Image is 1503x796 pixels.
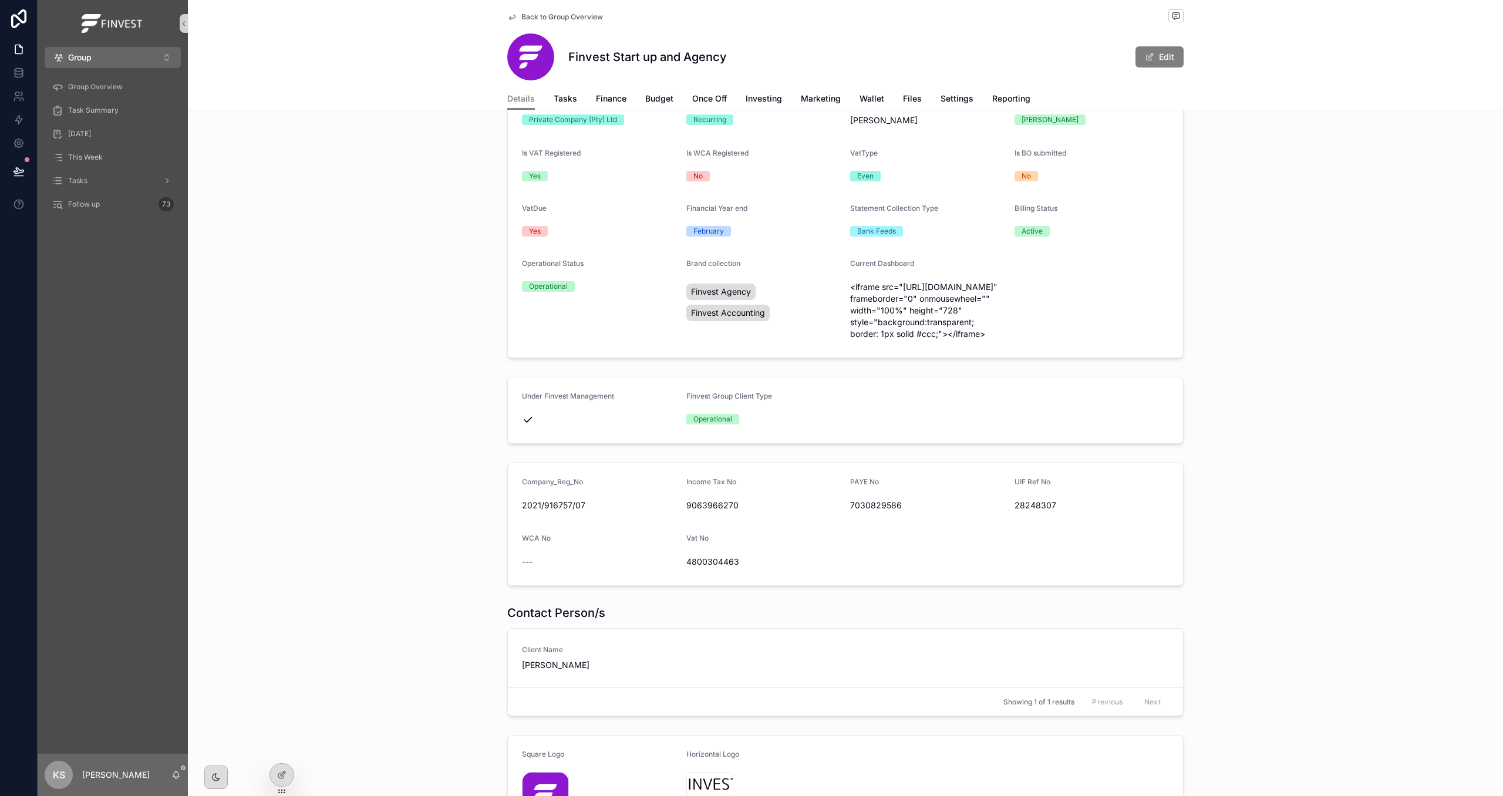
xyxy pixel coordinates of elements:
a: Finance [596,88,626,112]
span: Company_Reg_No [522,477,583,486]
a: Marketing [801,88,841,112]
div: Active [1022,226,1043,237]
span: Is WCA Registered [686,149,749,157]
span: [PERSON_NAME] [522,659,673,671]
span: UIF Ref No [1015,477,1050,486]
span: [DATE] [68,129,91,139]
span: Task Summary [68,106,119,115]
div: [PERSON_NAME] [1022,114,1079,125]
span: PAYE No [850,477,879,486]
span: VatDue [522,204,547,213]
span: VatType [850,149,878,157]
span: Current Dashboard [850,259,914,268]
span: 4800304463 [686,556,841,568]
a: Details [507,88,535,110]
div: Recurring [693,114,726,125]
span: Marketing [801,93,841,104]
a: Wallet [860,88,884,112]
div: No [1022,171,1031,181]
h1: Finvest Start up and Agency [568,49,727,65]
span: Wallet [860,93,884,104]
a: Task Summary [45,100,181,121]
span: WCA No [522,534,551,542]
span: Files [903,93,922,104]
span: Reporting [992,93,1030,104]
span: Billing Status [1015,204,1057,213]
span: Under Finvest Management [522,392,614,400]
span: Horizontal Logo [686,750,739,758]
div: Bank Feeds [857,226,896,237]
span: This Week [68,153,103,162]
a: Once Off [692,88,727,112]
a: Group Overview [45,76,181,97]
div: 73 [159,197,174,211]
span: 7030829586 [850,500,1005,511]
span: Finvest Accounting [691,307,765,319]
span: Is BO submitted [1015,149,1066,157]
a: This Week [45,147,181,168]
button: Select Button [45,47,181,68]
span: Income Tax No [686,477,736,486]
h1: Contact Person/s [507,605,605,621]
a: Follow up73 [45,194,181,215]
span: Tasks [68,176,87,185]
div: Even [857,171,874,181]
div: February [693,226,724,237]
span: Showing 1 of 1 results [1003,697,1074,707]
span: Brand collection [686,259,740,268]
div: Yes [529,171,541,181]
a: Tasks [554,88,577,112]
span: Financial Year end [686,204,747,213]
span: Vat No [686,534,709,542]
span: Tasks [554,93,577,104]
span: Once Off [692,93,727,104]
div: Private Company (Pty) Ltd [529,114,617,125]
a: Back to Group Overview [507,12,603,22]
button: Edit [1135,46,1184,68]
div: Operational [693,414,732,424]
span: Statement Collection Type [850,204,938,213]
span: --- [522,556,677,568]
a: Investing [746,88,782,112]
span: Square Logo [522,750,564,758]
span: Details [507,93,535,104]
p: [PERSON_NAME] [82,769,150,781]
a: Tasks [45,170,181,191]
div: Operational [529,281,568,292]
span: [PERSON_NAME] [850,114,1005,126]
a: Files [903,88,922,112]
span: Follow up [68,200,100,209]
a: Client Name[PERSON_NAME] [508,629,1183,687]
div: Yes [529,226,541,237]
img: App logo [82,14,144,33]
span: <iframe src="[URL][DOMAIN_NAME]" frameborder="0" onmousewheel="" width="100%" height="728" style=... [850,281,1005,340]
span: Group [68,52,92,63]
a: Reporting [992,88,1030,112]
span: Finvest Group Client Type [686,392,772,400]
span: Back to Group Overview [521,12,603,22]
span: Budget [645,93,673,104]
a: Budget [645,88,673,112]
span: Is VAT Registered [522,149,581,157]
span: KS [53,768,65,782]
span: Operational Status [522,259,584,268]
span: Client Name [522,645,673,655]
span: 28248307 [1015,500,1170,511]
span: Finvest Agency [691,286,751,298]
div: scrollable content [38,68,188,230]
div: No [693,171,703,181]
span: Investing [746,93,782,104]
span: Finance [596,93,626,104]
span: 9063966270 [686,500,841,511]
a: [DATE] [45,123,181,144]
span: Group Overview [68,82,123,92]
span: 2021/916757/07 [522,500,677,511]
a: Settings [941,88,973,112]
span: Settings [941,93,973,104]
